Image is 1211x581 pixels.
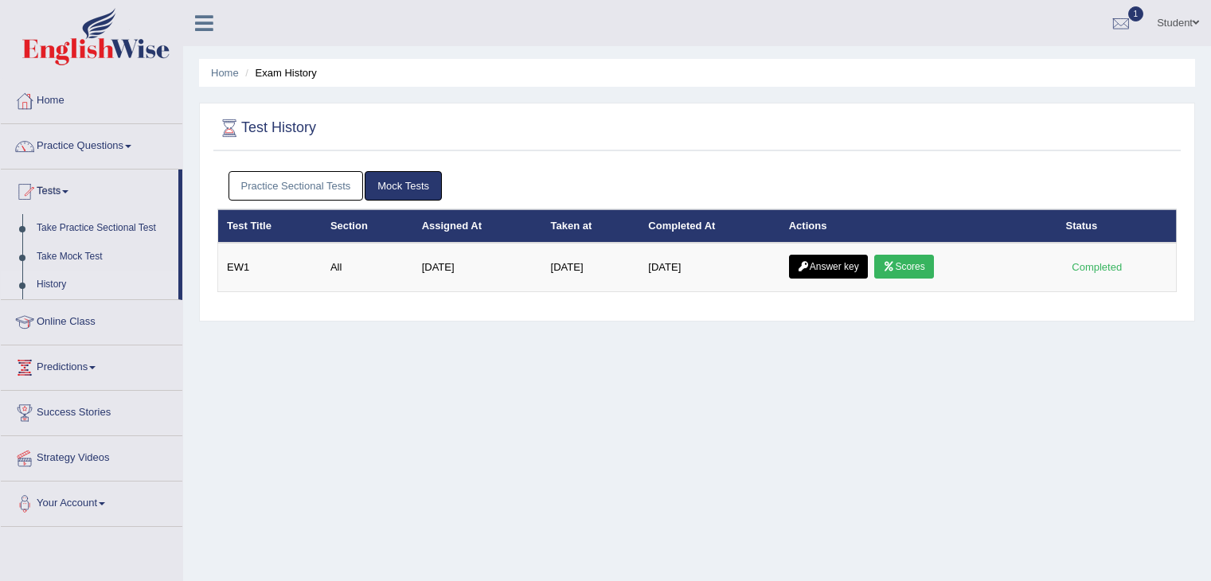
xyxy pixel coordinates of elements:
[29,214,178,243] a: Take Practice Sectional Test
[639,209,779,243] th: Completed At
[639,243,779,292] td: [DATE]
[229,171,364,201] a: Practice Sectional Tests
[29,271,178,299] a: History
[217,116,316,140] h2: Test History
[780,209,1057,243] th: Actions
[1,345,182,385] a: Predictions
[322,209,413,243] th: Section
[365,171,442,201] a: Mock Tests
[1,300,182,340] a: Online Class
[218,209,322,243] th: Test Title
[413,209,542,243] th: Assigned At
[29,243,178,271] a: Take Mock Test
[241,65,317,80] li: Exam History
[1,482,182,521] a: Your Account
[218,243,322,292] td: EW1
[1066,259,1128,275] div: Completed
[1,391,182,431] a: Success Stories
[211,67,239,79] a: Home
[413,243,542,292] td: [DATE]
[1057,209,1177,243] th: Status
[1128,6,1144,21] span: 1
[542,243,640,292] td: [DATE]
[1,124,182,164] a: Practice Questions
[789,255,868,279] a: Answer key
[1,436,182,476] a: Strategy Videos
[1,79,182,119] a: Home
[542,209,640,243] th: Taken at
[1,170,178,209] a: Tests
[322,243,413,292] td: All
[874,255,933,279] a: Scores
